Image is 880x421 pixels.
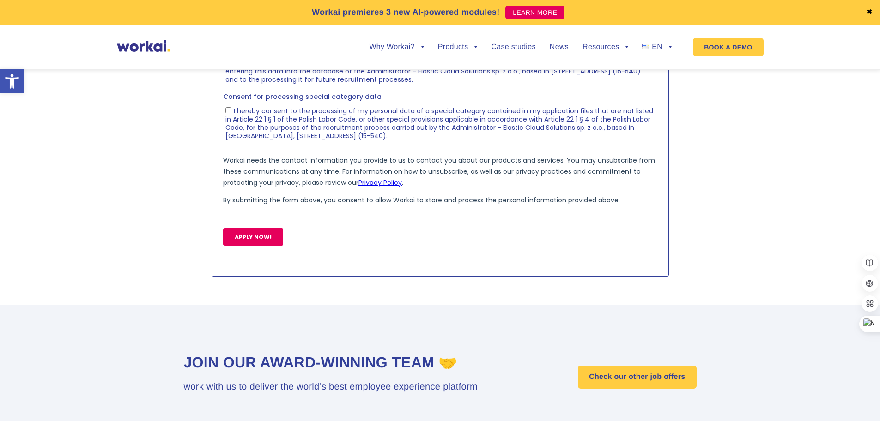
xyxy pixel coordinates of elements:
h3: work with us to deliver the world’s best employee experience platform [184,380,478,394]
p: Workai premieres 3 new AI-powered modules! [312,6,500,18]
a: BOOK A DEMO [693,38,763,56]
a: Case studies [491,43,535,51]
span: EN [652,43,662,51]
a: Check our other job offers [578,366,696,389]
a: Resources [583,43,628,51]
a: Why Workai? [369,43,424,51]
h2: Join our award-winning team 🤝 [184,353,478,372]
a: Products [438,43,478,51]
a: News [550,43,569,51]
a: LEARN MORE [505,6,564,19]
a: ✖ [866,9,873,16]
